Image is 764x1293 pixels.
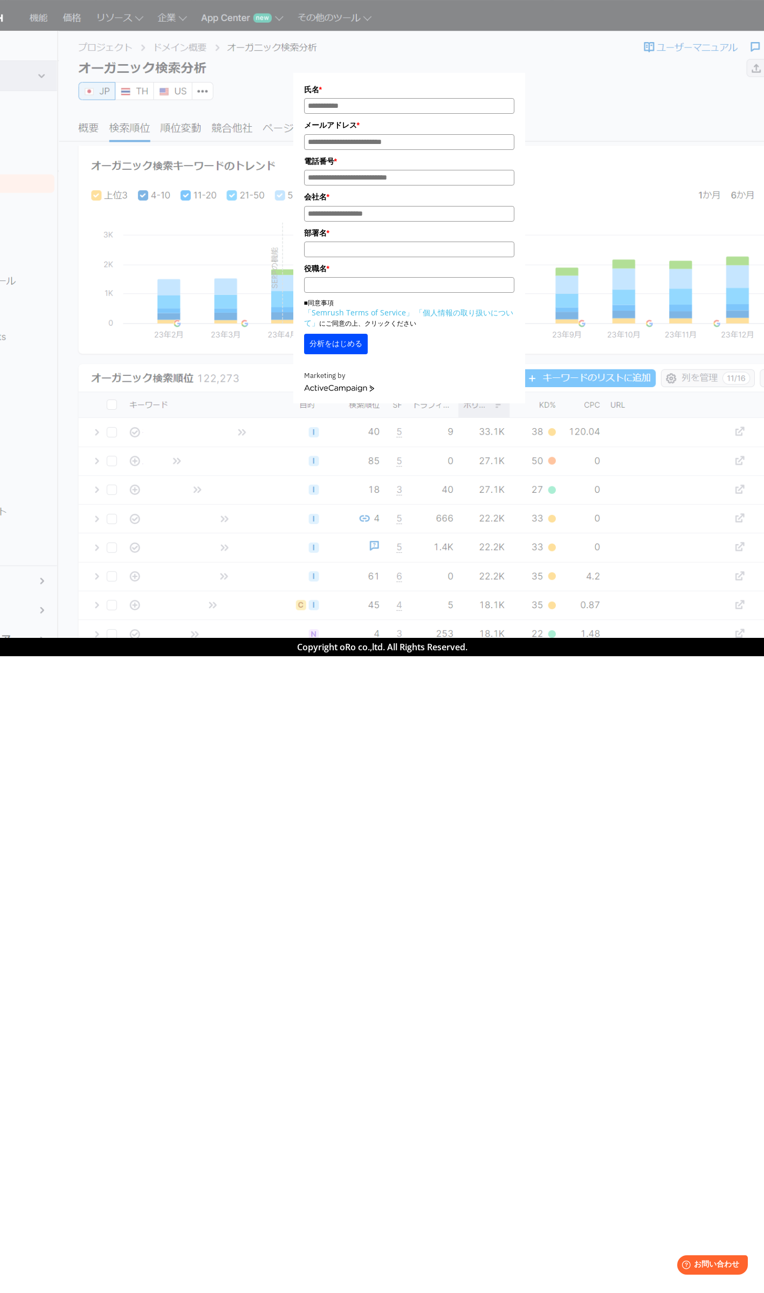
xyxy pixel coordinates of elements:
label: メールアドレス [304,119,514,131]
p: ■同意事項 にご同意の上、クリックください [304,298,514,328]
label: 電話番号 [304,155,514,167]
label: 氏名 [304,84,514,95]
a: 「Semrush Terms of Service」 [304,307,414,318]
button: 分析をはじめる [304,334,368,354]
label: 部署名 [304,227,514,239]
label: 会社名 [304,191,514,203]
iframe: Help widget launcher [668,1251,752,1281]
label: 役職名 [304,263,514,274]
a: 「個人情報の取り扱いについて」 [304,307,513,328]
span: Copyright oRo co.,ltd. All Rights Reserved. [297,641,467,653]
div: Marketing by [304,370,514,382]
